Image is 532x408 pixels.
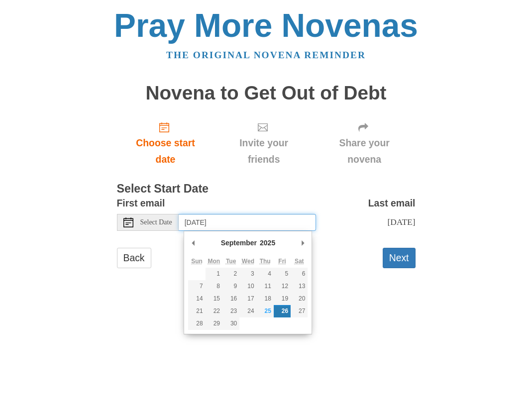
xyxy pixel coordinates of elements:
button: 26 [274,305,291,317]
button: 20 [291,293,308,305]
button: 28 [188,317,205,330]
a: The original novena reminder [166,50,366,60]
button: 14 [188,293,205,305]
abbr: Saturday [295,258,304,265]
button: 19 [274,293,291,305]
button: 12 [274,280,291,293]
button: Next [383,248,416,268]
button: 7 [188,280,205,293]
button: 22 [206,305,222,317]
abbr: Wednesday [242,258,254,265]
button: 15 [206,293,222,305]
button: 30 [222,317,239,330]
div: Click "Next" to confirm your start date first. [214,113,313,173]
h1: Novena to Get Out of Debt [117,83,416,104]
span: Invite your friends [224,135,303,168]
div: Click "Next" to confirm your start date first. [314,113,416,173]
button: 21 [188,305,205,317]
label: Last email [368,195,416,211]
abbr: Tuesday [226,258,236,265]
span: Share your novena [323,135,406,168]
button: 27 [291,305,308,317]
button: 13 [291,280,308,293]
button: 29 [206,317,222,330]
abbr: Thursday [260,258,271,265]
button: 8 [206,280,222,293]
abbr: Friday [278,258,286,265]
button: 3 [239,268,256,280]
button: 6 [291,268,308,280]
h3: Select Start Date [117,183,416,196]
button: 24 [239,305,256,317]
div: 2025 [258,235,277,250]
abbr: Sunday [191,258,203,265]
div: September [219,235,258,250]
button: 18 [257,293,274,305]
span: Select Date [140,219,172,226]
a: Back [117,248,151,268]
button: 23 [222,305,239,317]
button: 17 [239,293,256,305]
button: 9 [222,280,239,293]
button: 25 [257,305,274,317]
button: 16 [222,293,239,305]
button: 10 [239,280,256,293]
a: Pray More Novenas [114,7,418,44]
button: 4 [257,268,274,280]
input: Use the arrow keys to pick a date [179,214,316,231]
span: [DATE] [387,217,415,227]
button: 5 [274,268,291,280]
a: Choose start date [117,113,214,173]
button: 2 [222,268,239,280]
button: 11 [257,280,274,293]
label: First email [117,195,165,211]
abbr: Monday [208,258,220,265]
button: 1 [206,268,222,280]
span: Choose start date [127,135,205,168]
button: Previous Month [188,235,198,250]
button: Next Month [298,235,308,250]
